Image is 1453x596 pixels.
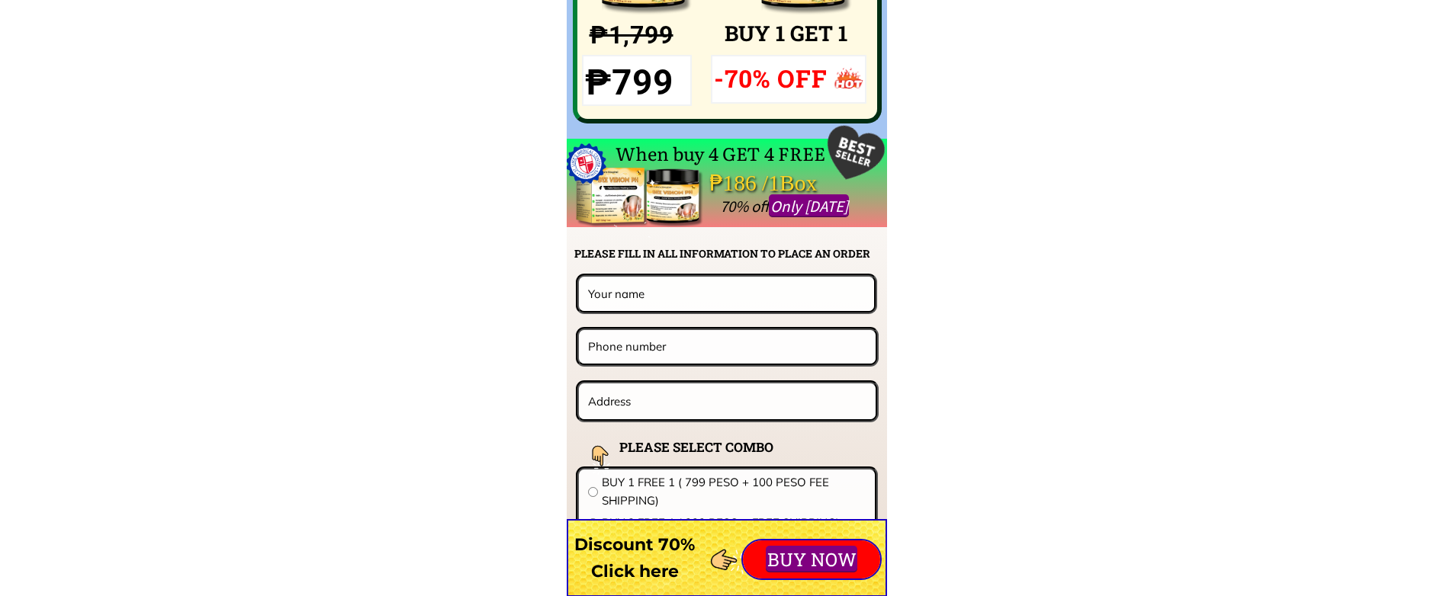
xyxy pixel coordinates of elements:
mark: Only [DATE] [769,194,849,217]
div: 70% off [720,194,1191,219]
h3: BUY 1 GET 1 [725,17,961,51]
h3: -70% OFF [714,59,831,98]
h3: ₱1,799 [590,16,706,55]
input: Phone number [584,330,870,363]
div: When buy 4 GET 4 FREE [616,139,833,197]
span: BUY 2 FREE 1 ( 999 PESO + FREE SHIPPING) [602,514,866,532]
h3: Discount 70% Click here [567,531,703,585]
h2: PLEASE FILL IN ALL INFORMATION TO PLACE AN ORDER [574,245,886,262]
div: ₱186 /1Box [709,165,860,201]
input: Your name [584,277,869,310]
span: BUY 1 FREE 1 ( 799 PESO + 100 PESO FEE SHIPPING) [602,473,866,510]
h3: ₱799 [585,55,689,111]
mark: BUY NOW [766,546,857,572]
h2: PLEASE SELECT COMBO [619,437,812,457]
input: Address [584,383,871,419]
